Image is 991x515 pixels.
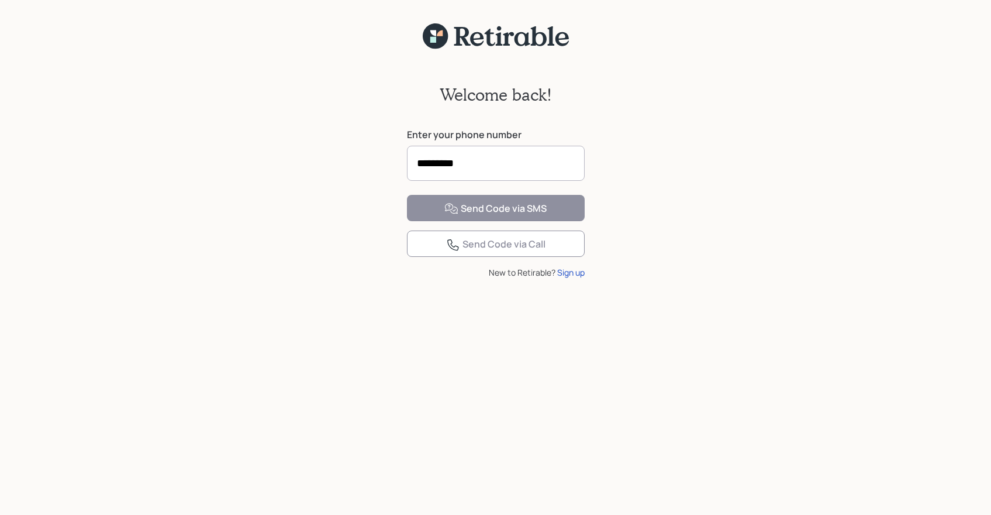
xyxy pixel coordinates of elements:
div: Send Code via Call [446,238,545,252]
button: Send Code via SMS [407,195,585,221]
button: Send Code via Call [407,231,585,257]
div: New to Retirable? [407,266,585,279]
h2: Welcome back! [440,85,552,105]
div: Send Code via SMS [444,202,547,216]
div: Sign up [557,266,585,279]
label: Enter your phone number [407,128,585,141]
